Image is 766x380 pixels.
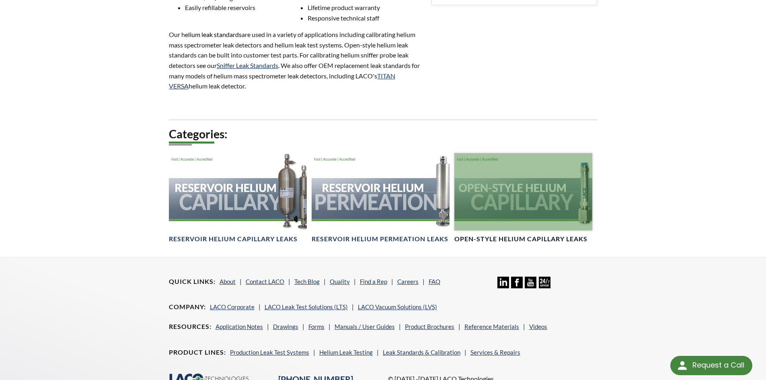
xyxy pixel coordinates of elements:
[358,303,437,310] a: LACO Vacuum Solutions (LVS)
[169,277,216,286] h4: Quick Links
[335,323,395,330] a: Manuals / User Guides
[470,349,520,356] a: Services & Repairs
[265,303,348,310] a: LACO Leak Test Solutions (LTS)
[539,282,550,290] a: 24/7 Support
[217,62,278,69] a: Sniffer Leak Standards
[294,278,320,285] a: Tech Blog
[216,323,263,330] a: Application Notes
[312,235,448,243] h4: Reservoir Helium Permeation Leaks
[308,2,422,13] li: Lifetime product warranty
[169,29,422,91] p: Our h are used in a variety of applications including calibrating helium mass spectrometer leak d...
[308,13,422,23] li: Responsive technical staff
[210,303,255,310] a: LACO Corporate
[169,235,298,243] h4: Reservoir Helium Capillary Leaks
[405,323,454,330] a: Product Brochures
[539,277,550,288] img: 24/7 Support Icon
[397,278,419,285] a: Careers
[464,323,519,330] a: Reference Materials
[230,349,309,356] a: Production Leak Test Systems
[185,2,300,13] li: Easily refillable reservoirs
[246,278,284,285] a: Contact LACO
[169,303,206,311] h4: Company
[308,323,324,330] a: Forms
[169,348,226,357] h4: Product Lines
[169,127,598,142] h2: Categories:
[273,323,298,330] a: Drawings
[312,153,450,244] a: Reservoir Helium PermeationReservoir Helium Permeation Leaks
[454,235,587,243] h4: Open-Style Helium Capillary Leaks
[220,278,236,285] a: About
[429,278,440,285] a: FAQ
[670,356,752,375] div: Request a Call
[676,359,689,372] img: round button
[169,153,307,244] a: Reservoir Helium Capillary headerReservoir Helium Capillary Leaks
[692,356,744,374] div: Request a Call
[185,31,242,38] span: elium leak standards
[529,323,547,330] a: Videos
[360,278,387,285] a: Find a Rep
[383,349,460,356] a: Leak Standards & Calibration
[169,322,212,331] h4: Resources
[454,153,592,244] a: Open-Style Helium Capillary headerOpen-Style Helium Capillary Leaks
[319,349,373,356] a: Helium Leak Testing
[330,278,350,285] a: Quality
